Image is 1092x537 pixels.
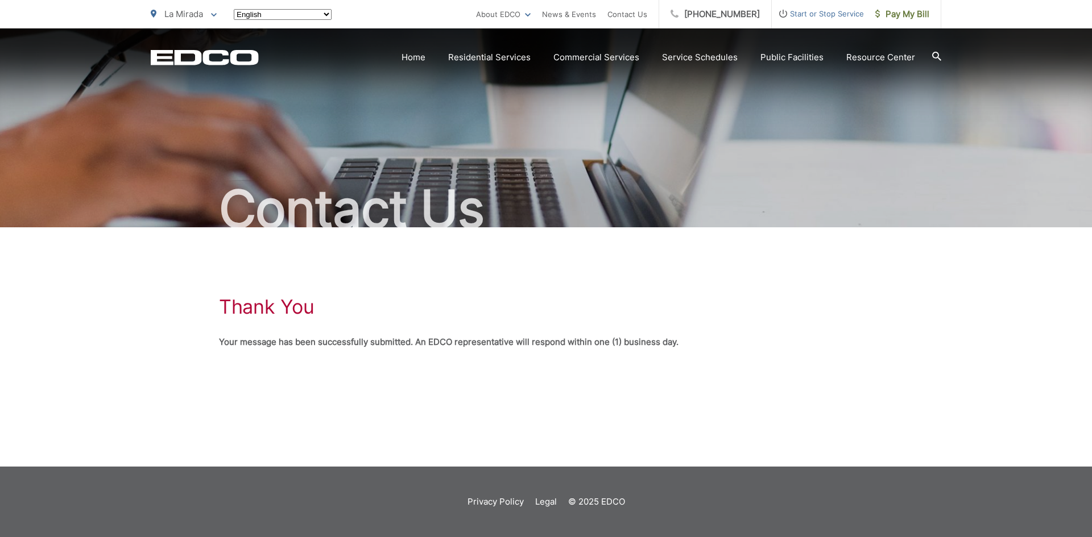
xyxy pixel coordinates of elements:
a: About EDCO [476,7,531,21]
strong: Your message has been successfully submitted. An EDCO representative will respond within one (1) ... [219,336,679,347]
h1: Thank You [219,295,314,318]
a: Privacy Policy [468,495,524,509]
h2: Contact Us [151,181,941,238]
p: © 2025 EDCO [568,495,625,509]
span: Pay My Bill [875,7,929,21]
a: EDCD logo. Return to the homepage. [151,49,259,65]
a: News & Events [542,7,596,21]
a: Public Facilities [760,51,824,64]
a: Service Schedules [662,51,738,64]
span: La Mirada [164,9,203,19]
a: Home [402,51,425,64]
a: Legal [535,495,557,509]
select: Select a language [234,9,332,20]
a: Commercial Services [553,51,639,64]
a: Resource Center [846,51,915,64]
a: Residential Services [448,51,531,64]
a: Contact Us [607,7,647,21]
